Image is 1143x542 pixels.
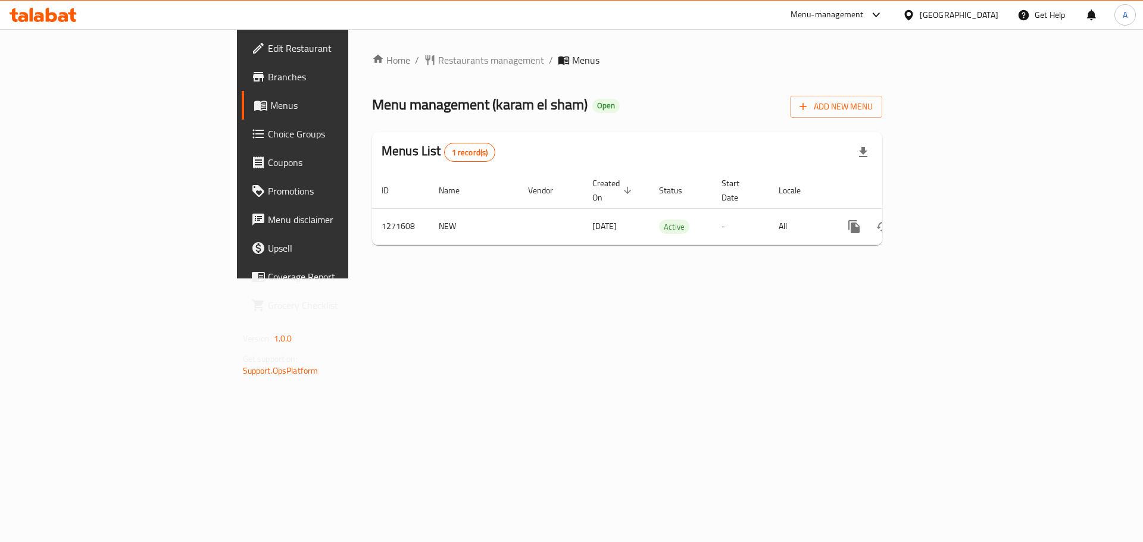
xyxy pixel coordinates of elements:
[242,62,428,91] a: Branches
[268,212,419,227] span: Menu disclaimer
[572,53,599,67] span: Menus
[779,183,816,198] span: Locale
[382,142,495,162] h2: Menus List
[270,98,419,112] span: Menus
[242,148,428,177] a: Coupons
[242,34,428,62] a: Edit Restaurant
[242,262,428,291] a: Coverage Report
[1123,8,1128,21] span: A
[549,53,553,67] li: /
[849,138,877,167] div: Export file
[242,91,428,120] a: Menus
[528,183,569,198] span: Vendor
[242,177,428,205] a: Promotions
[372,91,588,118] span: Menu management ( karam el sham )
[439,183,475,198] span: Name
[592,218,617,234] span: [DATE]
[659,220,689,234] span: Active
[722,176,755,205] span: Start Date
[445,147,495,158] span: 1 record(s)
[438,53,544,67] span: Restaurants management
[268,241,419,255] span: Upsell
[592,101,620,111] span: Open
[268,298,419,312] span: Grocery Checklist
[830,173,964,209] th: Actions
[869,212,897,241] button: Change Status
[769,208,830,245] td: All
[243,331,272,346] span: Version:
[790,96,882,118] button: Add New Menu
[800,99,873,114] span: Add New Menu
[242,120,428,148] a: Choice Groups
[268,155,419,170] span: Coupons
[424,53,544,67] a: Restaurants management
[268,41,419,55] span: Edit Restaurant
[382,183,404,198] span: ID
[712,208,769,245] td: -
[242,291,428,319] a: Grocery Checklist
[920,8,998,21] div: [GEOGRAPHIC_DATA]
[429,208,519,245] td: NEW
[791,8,864,22] div: Menu-management
[242,234,428,262] a: Upsell
[274,331,292,346] span: 1.0.0
[840,212,869,241] button: more
[242,205,428,234] a: Menu disclaimer
[268,70,419,84] span: Branches
[268,184,419,198] span: Promotions
[592,99,620,113] div: Open
[268,127,419,141] span: Choice Groups
[372,173,964,245] table: enhanced table
[372,53,882,67] nav: breadcrumb
[243,363,318,378] a: Support.OpsPlatform
[243,351,298,366] span: Get support on:
[659,183,698,198] span: Status
[268,270,419,284] span: Coverage Report
[444,143,496,162] div: Total records count
[592,176,635,205] span: Created On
